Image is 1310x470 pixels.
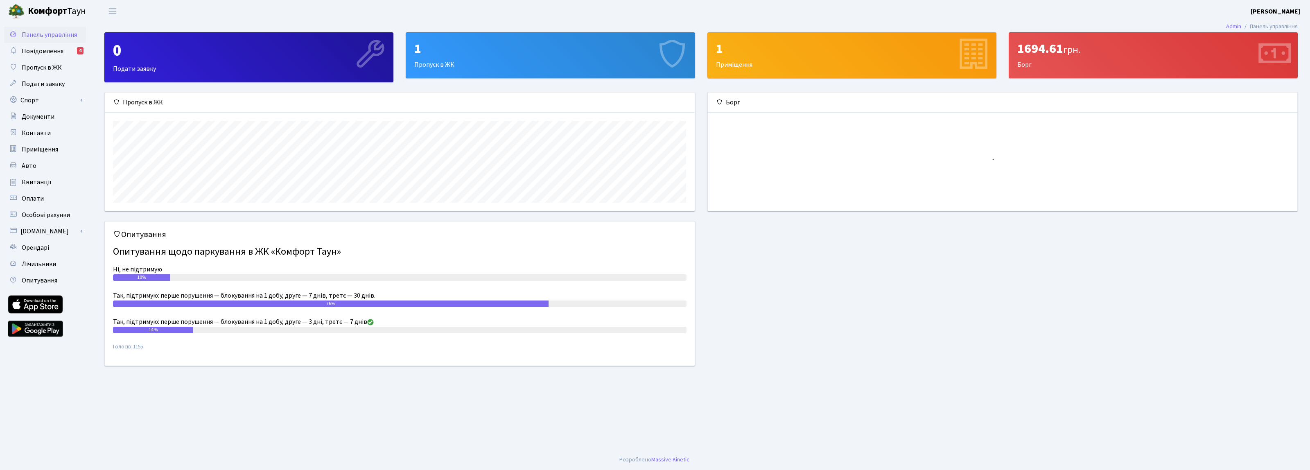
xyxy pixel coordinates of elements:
[8,3,25,20] img: logo.png
[4,256,86,272] a: Лічильники
[1063,43,1081,57] span: грн.
[414,41,686,56] div: 1
[4,76,86,92] a: Подати заявку
[4,174,86,190] a: Квитанції
[22,30,77,39] span: Панель управління
[4,207,86,223] a: Особові рахунки
[22,260,56,269] span: Лічильники
[4,108,86,125] a: Документи
[1009,33,1297,78] div: Борг
[4,223,86,240] a: [DOMAIN_NAME]
[22,243,49,252] span: Орендарі
[113,230,687,240] h5: Опитування
[708,93,1298,113] div: Борг
[22,276,57,285] span: Опитування
[4,59,86,76] a: Пропуск в ЖК
[22,194,44,203] span: Оплати
[113,327,193,333] div: 14%
[4,272,86,289] a: Опитування
[22,112,54,121] span: Документи
[4,92,86,108] a: Спорт
[4,27,86,43] a: Панель управління
[113,291,687,301] div: Так, підтримую: перше порушення — блокування на 1 добу, друге — 7 днів, третє — 30 днів.
[1017,41,1289,56] div: 1694.61
[4,190,86,207] a: Оплати
[4,141,86,158] a: Приміщення
[22,145,58,154] span: Приміщення
[22,210,70,219] span: Особові рахунки
[113,264,687,274] div: Ні, не підтримую
[22,129,51,138] span: Контакти
[22,63,62,72] span: Пропуск в ЖК
[113,343,687,357] small: Голосів: 1155
[113,301,549,307] div: 76%
[4,43,86,59] a: Повідомлення4
[1214,18,1310,35] nav: breadcrumb
[113,243,687,261] h4: Опитування щодо паркування в ЖК «Комфорт Таун»
[22,47,63,56] span: Повідомлення
[1241,22,1298,31] li: Панель управління
[104,32,393,82] a: 0Подати заявку
[28,5,86,18] span: Таун
[651,455,689,464] a: Massive Kinetic
[1226,22,1241,31] a: Admin
[619,455,691,464] div: Розроблено .
[4,158,86,174] a: Авто
[22,178,52,187] span: Квитанції
[28,5,67,18] b: Комфорт
[113,41,385,61] div: 0
[105,33,393,82] div: Подати заявку
[406,33,694,78] div: Пропуск в ЖК
[22,161,36,170] span: Авто
[22,79,65,88] span: Подати заявку
[708,33,996,78] div: Приміщення
[77,47,84,54] div: 4
[4,125,86,141] a: Контакти
[113,317,687,327] div: Так, підтримую: перше порушення — блокування на 1 добу, друге — 3 дні, третє — 7 днів
[406,32,695,78] a: 1Пропуск в ЖК
[4,240,86,256] a: Орендарі
[105,93,695,113] div: Пропуск в ЖК
[113,274,170,281] div: 10%
[716,41,988,56] div: 1
[1251,7,1300,16] a: [PERSON_NAME]
[102,5,123,18] button: Переключити навігацію
[707,32,996,78] a: 1Приміщення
